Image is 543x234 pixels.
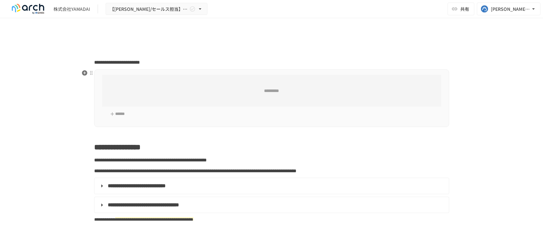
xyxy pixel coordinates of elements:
div: [PERSON_NAME][EMAIL_ADDRESS][DOMAIN_NAME] [491,5,530,13]
button: [PERSON_NAME][EMAIL_ADDRESS][DOMAIN_NAME] [477,3,540,15]
span: 共有 [460,5,469,12]
img: logo-default@2x-9cf2c760.svg [8,4,48,14]
button: 【[PERSON_NAME]/セールス担当】株式会社YAMADAI様_初期設定サポート [106,3,207,15]
span: 【[PERSON_NAME]/セールス担当】株式会社YAMADAI様_初期設定サポート [110,5,188,13]
button: 共有 [448,3,474,15]
div: 株式会社YAMADAI [53,6,90,12]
